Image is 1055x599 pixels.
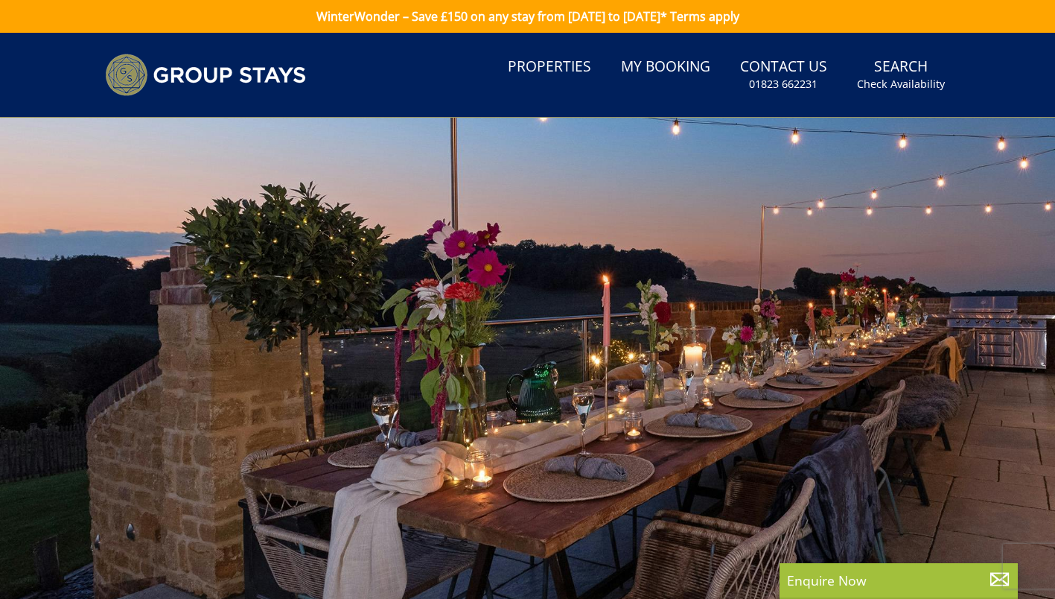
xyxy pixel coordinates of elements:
small: 01823 662231 [749,77,817,92]
a: Contact Us01823 662231 [734,51,833,99]
img: Group Stays [105,54,306,96]
a: My Booking [615,51,716,84]
a: Properties [502,51,597,84]
p: Enquire Now [787,571,1010,590]
small: Check Availability [857,77,945,92]
a: SearchCheck Availability [851,51,951,99]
